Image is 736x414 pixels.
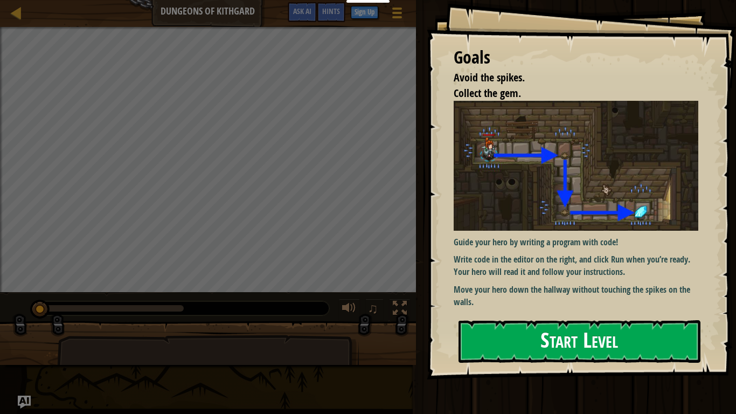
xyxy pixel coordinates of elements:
[367,300,378,316] span: ♫
[454,236,706,249] p: Guide your hero by writing a program with code!
[338,299,360,321] button: Adjust volume
[454,86,521,100] span: Collect the gem.
[365,299,384,321] button: ♫
[288,2,317,22] button: Ask AI
[384,2,411,27] button: Show game menu
[454,45,698,70] div: Goals
[351,6,378,19] button: Sign Up
[18,396,31,409] button: Ask AI
[389,299,411,321] button: Toggle fullscreen
[322,6,340,16] span: Hints
[440,86,696,101] li: Collect the gem.
[440,70,696,86] li: Avoid the spikes.
[454,101,706,230] img: Dungeons of kithgard
[454,253,706,278] p: Write code in the editor on the right, and click Run when you’re ready. Your hero will read it an...
[459,320,700,363] button: Start Level
[293,6,311,16] span: Ask AI
[454,284,706,308] p: Move your hero down the hallway without touching the spikes on the walls.
[454,70,525,85] span: Avoid the spikes.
